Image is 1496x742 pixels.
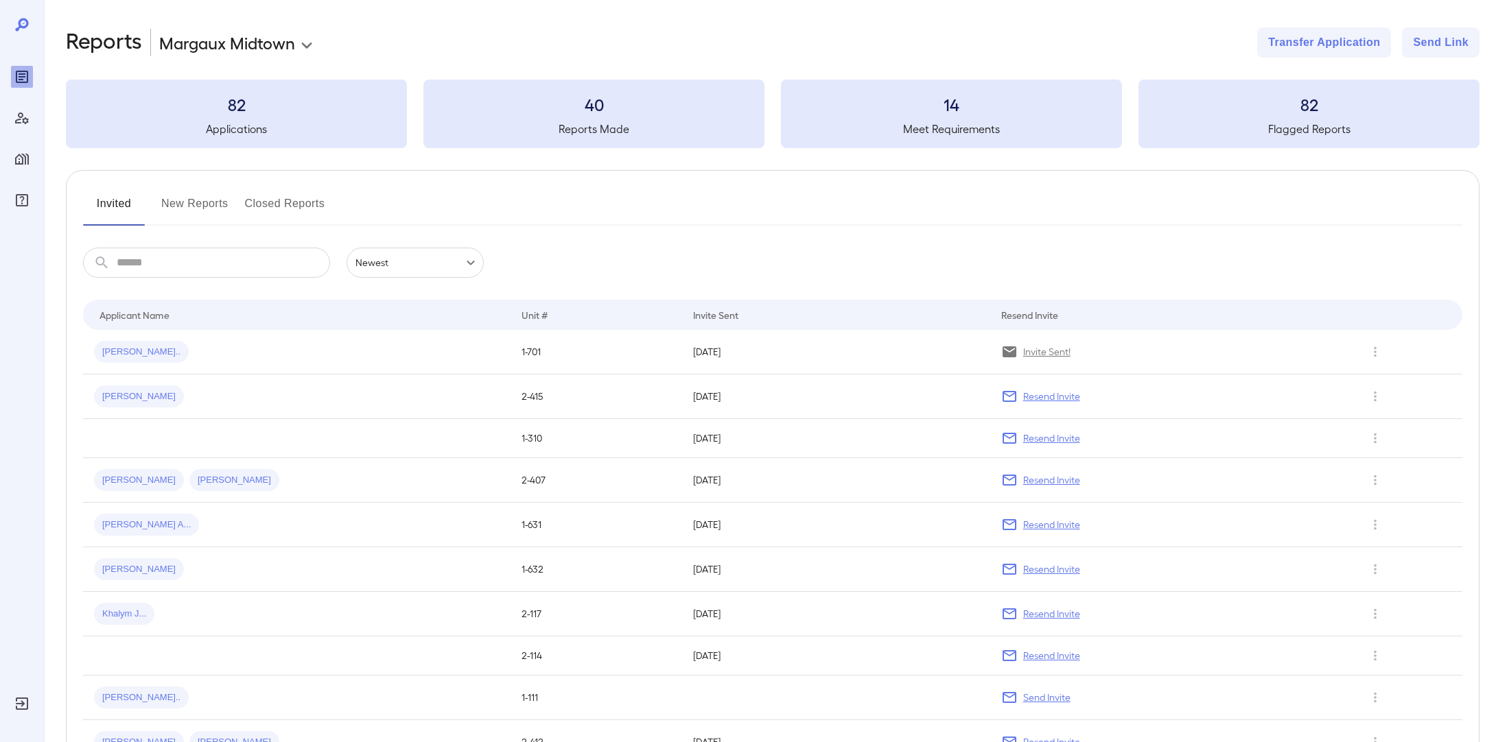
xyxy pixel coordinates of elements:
[347,248,484,278] div: Newest
[11,189,33,211] div: FAQ
[66,121,407,137] h5: Applications
[245,193,325,226] button: Closed Reports
[94,518,199,531] span: [PERSON_NAME] A...
[1364,645,1386,667] button: Row Actions
[682,547,990,592] td: [DATE]
[1023,473,1080,487] p: Resend Invite
[1023,607,1080,621] p: Resend Invite
[1364,427,1386,449] button: Row Actions
[511,675,681,720] td: 1-111
[189,474,279,487] span: [PERSON_NAME]
[682,419,990,458] td: [DATE]
[511,636,681,675] td: 2-114
[1023,691,1071,704] p: Send Invite
[1364,558,1386,580] button: Row Actions
[1023,390,1080,403] p: Resend Invite
[522,307,548,323] div: Unit #
[1364,469,1386,491] button: Row Actions
[83,193,145,226] button: Invited
[159,32,295,53] p: Margaux Midtown
[66,80,1480,148] summary: 82Applications40Reports Made14Meet Requirements82Flagged Reports
[511,330,681,374] td: 1-701
[1023,649,1080,662] p: Resend Invite
[1023,345,1071,359] p: Invite Sent!
[682,458,990,503] td: [DATE]
[1257,27,1391,58] button: Transfer Application
[1364,385,1386,407] button: Row Actions
[94,346,189,359] span: [PERSON_NAME]..
[511,592,681,636] td: 2-117
[1364,603,1386,625] button: Row Actions
[11,107,33,129] div: Manage Users
[423,93,764,115] h3: 40
[94,608,154,621] span: Khalym J...
[100,307,170,323] div: Applicant Name
[94,563,184,576] span: [PERSON_NAME]
[94,390,184,403] span: [PERSON_NAME]
[1138,93,1480,115] h3: 82
[11,66,33,88] div: Reports
[66,93,407,115] h3: 82
[94,474,184,487] span: [PERSON_NAME]
[11,148,33,170] div: Manage Properties
[1023,431,1080,445] p: Resend Invite
[1364,514,1386,536] button: Row Actions
[66,27,142,58] h2: Reports
[423,121,764,137] h5: Reports Made
[511,419,681,458] td: 1-310
[682,374,990,419] td: [DATE]
[1001,307,1058,323] div: Resend Invite
[682,330,990,374] td: [DATE]
[682,503,990,547] td: [DATE]
[693,307,738,323] div: Invite Sent
[511,374,681,419] td: 2-415
[511,503,681,547] td: 1-631
[1402,27,1480,58] button: Send Link
[511,547,681,592] td: 1-632
[161,193,229,226] button: New Reports
[1364,341,1386,363] button: Row Actions
[781,93,1122,115] h3: 14
[682,592,990,636] td: [DATE]
[11,693,33,715] div: Log Out
[1364,686,1386,708] button: Row Actions
[682,636,990,675] td: [DATE]
[94,691,189,704] span: [PERSON_NAME]..
[1138,121,1480,137] h5: Flagged Reports
[511,458,681,503] td: 2-407
[1023,518,1080,531] p: Resend Invite
[1023,562,1080,576] p: Resend Invite
[781,121,1122,137] h5: Meet Requirements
